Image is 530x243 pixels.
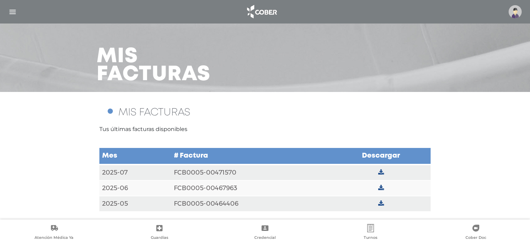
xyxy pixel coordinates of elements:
[509,5,522,18] img: profile-placeholder.svg
[97,48,210,84] h3: Mis facturas
[318,224,423,242] a: Turnos
[171,148,331,165] td: # Factura
[107,224,213,242] a: Guardias
[171,196,331,212] td: FCB0005-00464406
[8,8,17,16] img: Cober_menu-lines-white.svg
[243,3,279,20] img: logo_cober_home-white.png
[171,180,331,196] td: FCB0005-00467963
[99,125,431,133] p: Tus últimas facturas disponibles
[1,224,107,242] a: Atención Médica Ya
[99,196,171,212] td: 2025-05
[118,108,190,117] span: MIS FACTURAS
[35,235,73,241] span: Atención Médica Ya
[99,148,171,165] td: Mes
[151,235,168,241] span: Guardias
[465,235,486,241] span: Cober Doc
[423,224,529,242] a: Cober Doc
[171,165,331,180] td: FCB0005-00471570
[99,180,171,196] td: 2025-06
[331,148,431,165] td: Descargar
[99,165,171,180] td: 2025-07
[212,224,318,242] a: Credencial
[254,235,276,241] span: Credencial
[364,235,377,241] span: Turnos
